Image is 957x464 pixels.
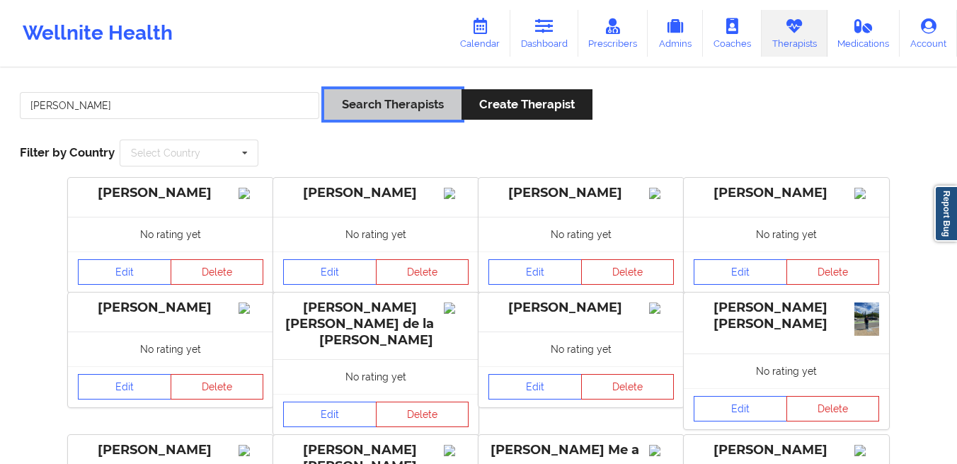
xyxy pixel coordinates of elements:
[648,10,703,57] a: Admins
[649,445,674,456] img: Image%2Fplaceholer-image.png
[684,217,889,251] div: No rating yet
[488,259,582,285] a: Edit
[578,10,648,57] a: Prescribers
[171,374,264,400] button: Delete
[510,10,578,57] a: Dashboard
[762,10,827,57] a: Therapists
[283,259,377,285] a: Edit
[684,353,889,388] div: No rating yet
[854,445,879,456] img: Image%2Fplaceholer-image.png
[694,259,787,285] a: Edit
[131,148,200,158] div: Select Country
[854,302,879,336] img: af653f90-b5aa-4584-b7ce-bc9dc27affc6_IMG_2483.jpeg
[273,217,478,251] div: No rating yet
[20,145,115,159] span: Filter by Country
[78,374,171,400] a: Edit
[239,188,263,199] img: Image%2Fplaceholer-image.png
[78,300,263,316] div: [PERSON_NAME]
[581,259,675,285] button: Delete
[283,300,469,349] div: [PERSON_NAME] [PERSON_NAME] de la [PERSON_NAME]
[20,92,319,119] input: Search Keywords
[694,442,879,458] div: [PERSON_NAME]
[444,302,469,314] img: Image%2Fplaceholer-image.png
[581,374,675,400] button: Delete
[827,10,900,57] a: Medications
[239,445,263,456] img: Image%2Fplaceholer-image.png
[900,10,957,57] a: Account
[376,259,469,285] button: Delete
[283,185,469,201] div: [PERSON_NAME]
[488,185,674,201] div: [PERSON_NAME]
[78,259,171,285] a: Edit
[171,259,264,285] button: Delete
[488,374,582,400] a: Edit
[694,300,879,332] div: [PERSON_NAME] [PERSON_NAME]
[239,302,263,314] img: Image%2Fplaceholer-image.png
[478,217,684,251] div: No rating yet
[283,402,377,427] a: Edit
[376,402,469,427] button: Delete
[68,332,273,366] div: No rating yet
[444,445,469,456] img: Image%2Fplaceholer-image.png
[786,259,880,285] button: Delete
[488,442,674,458] div: [PERSON_NAME] Me a
[444,188,469,199] img: Image%2Fplaceholer-image.png
[273,359,478,394] div: No rating yet
[78,185,263,201] div: [PERSON_NAME]
[478,332,684,366] div: No rating yet
[324,89,462,120] button: Search Therapists
[649,302,674,314] img: Image%2Fplaceholer-image.png
[462,89,592,120] button: Create Therapist
[488,300,674,316] div: [PERSON_NAME]
[854,188,879,199] img: Image%2Fplaceholer-image.png
[694,185,879,201] div: [PERSON_NAME]
[934,186,957,242] a: Report Bug
[694,396,787,421] a: Edit
[703,10,762,57] a: Coaches
[78,442,263,458] div: [PERSON_NAME]
[68,217,273,251] div: No rating yet
[449,10,510,57] a: Calendar
[649,188,674,199] img: Image%2Fplaceholer-image.png
[786,396,880,421] button: Delete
